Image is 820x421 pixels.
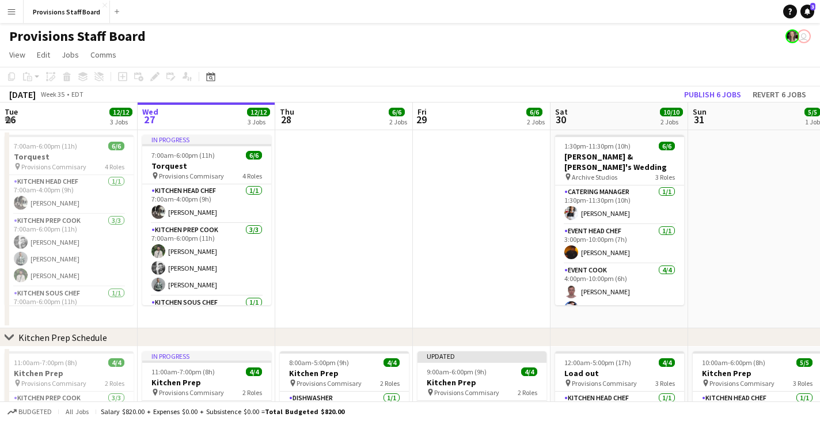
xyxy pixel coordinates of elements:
[5,175,134,214] app-card-role: Kitchen Head Chef1/17:00am-4:00pm (9h)[PERSON_NAME]
[142,296,271,335] app-card-role: Kitchen Sous Chef1/1
[18,408,52,416] span: Budgeted
[564,358,631,367] span: 12:00am-5:00pm (17h)
[90,50,116,60] span: Comms
[278,113,294,126] span: 28
[109,108,132,116] span: 12/12
[265,407,344,416] span: Total Budgeted $820.00
[785,29,799,43] app-user-avatar: Giannina Fazzari
[555,151,684,172] h3: [PERSON_NAME] & [PERSON_NAME]'s Wedding
[110,117,132,126] div: 3 Jobs
[24,1,110,23] button: Provisions Staff Board
[159,172,224,180] span: Provisions Commisary
[289,358,349,367] span: 8:00am-5:00pm (9h)
[555,185,684,225] app-card-role: Catering Manager1/11:30pm-11:30pm (10h)[PERSON_NAME]
[434,388,499,397] span: Provisions Commisary
[5,368,134,378] h3: Kitchen Prep
[151,367,215,376] span: 11:00am-7:00pm (8h)
[108,142,124,150] span: 6/6
[417,351,546,361] div: Updated
[9,28,146,45] h1: Provisions Staff Board
[5,214,134,287] app-card-role: Kitchen Prep Cook3/37:00am-6:00pm (11h)[PERSON_NAME][PERSON_NAME][PERSON_NAME]
[384,358,400,367] span: 4/4
[6,405,54,418] button: Budgeted
[555,225,684,264] app-card-role: Event Head Chef1/13:00pm-10:00pm (7h)[PERSON_NAME]
[5,107,18,117] span: Tue
[679,87,746,102] button: Publish 6 jobs
[108,358,124,367] span: 4/4
[691,113,707,126] span: 31
[71,90,83,98] div: EDT
[247,108,270,116] span: 12/12
[5,287,134,326] app-card-role: Kitchen Sous Chef1/17:00am-6:00pm (11h)
[555,107,568,117] span: Sat
[693,107,707,117] span: Sun
[62,50,79,60] span: Jobs
[142,351,271,361] div: In progress
[142,161,271,171] h3: Torquest
[796,358,813,367] span: 5/5
[555,264,684,353] app-card-role: Event Cook4/44:00pm-10:00pm (6h)[PERSON_NAME][PERSON_NAME]
[159,388,224,397] span: Provisions Commisary
[659,142,675,150] span: 6/6
[101,407,344,416] div: Salary $820.00 + Expenses $0.00 + Subsistence $0.00 =
[555,368,684,378] h3: Load out
[748,87,811,102] button: Revert 6 jobs
[655,379,675,388] span: 3 Roles
[5,47,30,62] a: View
[105,379,124,388] span: 2 Roles
[63,407,91,416] span: All jobs
[21,162,86,171] span: Provisions Commisary
[248,117,269,126] div: 3 Jobs
[142,223,271,296] app-card-role: Kitchen Prep Cook3/37:00am-6:00pm (11h)[PERSON_NAME][PERSON_NAME][PERSON_NAME]
[246,367,262,376] span: 4/4
[527,117,545,126] div: 2 Jobs
[553,113,568,126] span: 30
[242,172,262,180] span: 4 Roles
[141,113,158,126] span: 27
[151,151,215,160] span: 7:00am-6:00pm (11h)
[572,173,617,181] span: Archive Studios
[526,108,542,116] span: 6/6
[9,89,36,100] div: [DATE]
[709,379,775,388] span: Provisions Commisary
[5,135,134,305] app-job-card: 7:00am-6:00pm (11h)6/6Torquest Provisions Commisary4 RolesKitchen Head Chef1/17:00am-4:00pm (9h)[...
[142,377,271,388] h3: Kitchen Prep
[572,379,637,388] span: Provisions Commisary
[242,388,262,397] span: 2 Roles
[246,151,262,160] span: 6/6
[5,151,134,162] h3: Torquest
[659,358,675,367] span: 4/4
[417,107,427,117] span: Fri
[805,117,820,126] div: 1 Job
[280,368,409,378] h3: Kitchen Prep
[521,367,537,376] span: 4/4
[417,377,546,388] h3: Kitchen Prep
[142,135,271,144] div: In progress
[660,117,682,126] div: 2 Jobs
[105,162,124,171] span: 4 Roles
[142,184,271,223] app-card-role: Kitchen Head Chef1/17:00am-4:00pm (9h)[PERSON_NAME]
[389,108,405,116] span: 6/6
[142,107,158,117] span: Wed
[793,379,813,388] span: 3 Roles
[797,29,811,43] app-user-avatar: Dustin Gallagher
[9,50,25,60] span: View
[655,173,675,181] span: 3 Roles
[14,142,77,150] span: 7:00am-6:00pm (11h)
[57,47,83,62] a: Jobs
[564,142,631,150] span: 1:30pm-11:30pm (10h)
[702,358,765,367] span: 10:00am-6:00pm (8h)
[38,90,67,98] span: Week 35
[297,379,362,388] span: Provisions Commisary
[416,113,427,126] span: 29
[380,379,400,388] span: 2 Roles
[142,135,271,305] app-job-card: In progress7:00am-6:00pm (11h)6/6Torquest Provisions Commisary4 RolesKitchen Head Chef1/17:00am-4...
[37,50,50,60] span: Edit
[32,47,55,62] a: Edit
[280,107,294,117] span: Thu
[555,135,684,305] app-job-card: 1:30pm-11:30pm (10h)6/6[PERSON_NAME] & [PERSON_NAME]'s Wedding Archive Studios3 RolesCatering Man...
[14,358,77,367] span: 11:00am-7:00pm (8h)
